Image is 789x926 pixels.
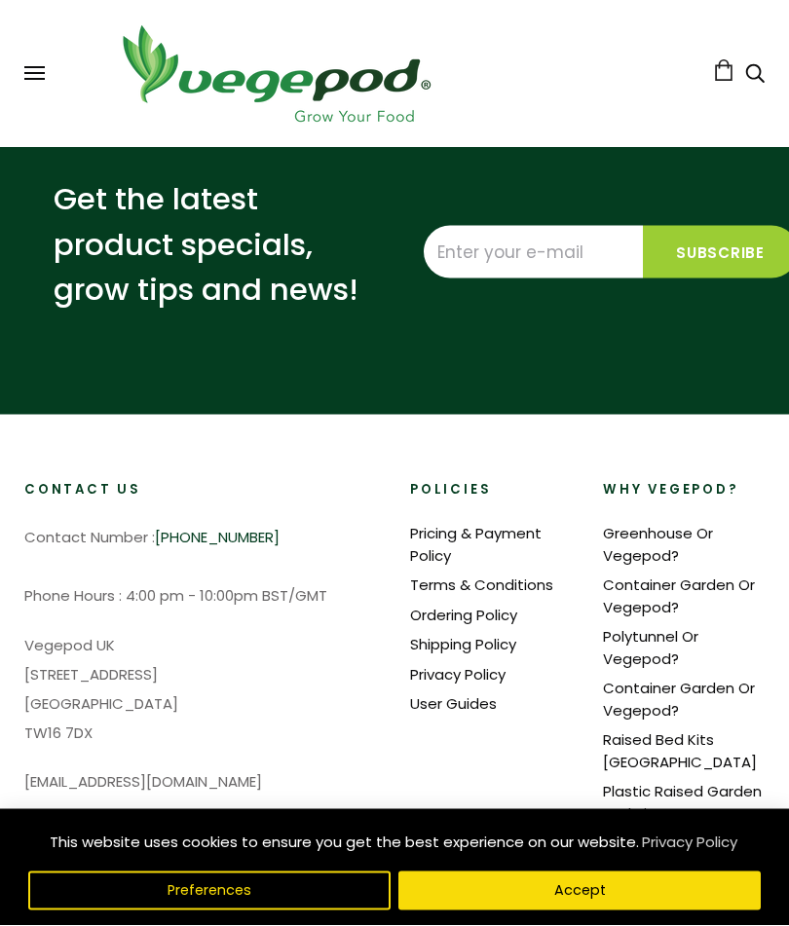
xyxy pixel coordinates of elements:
a: Container Garden Or Vegepod? [603,574,755,617]
a: Polytunnel Or Vegepod? [603,626,698,669]
input: Enter your e-mail [424,226,643,278]
p: Get the latest product specials, grow tips and news! [54,176,365,313]
h2: Contact Us [24,481,379,500]
a: Ordering Policy [410,605,517,625]
a: Terms & Conditions [410,574,553,595]
h2: Policies [410,481,572,500]
a: Greenhouse Or Vegepod? [603,523,713,566]
a: Container Garden Or Vegepod? [603,678,755,721]
a: User Guides [410,693,497,714]
a: Shipping Policy [410,634,516,654]
a: [PHONE_NUMBER] [155,527,280,547]
a: Search [745,65,765,86]
h2: Why Vegepod? [603,481,765,500]
a: Privacy Policy (opens in a new tab) [639,825,740,860]
p: Vegepod UK [STREET_ADDRESS] [GEOGRAPHIC_DATA] TW16 7DX [24,631,379,748]
img: Vegepod [105,19,446,128]
a: Pricing & Payment Policy [410,523,542,566]
a: Plastic Raised Garden Bed Kits [603,781,762,824]
span: This website uses cookies to ensure you get the best experience on our website. [50,832,639,852]
a: Raised Bed Kits [GEOGRAPHIC_DATA] [603,729,757,772]
a: Privacy Policy [410,664,506,685]
p: Contact Number : Phone Hours : 4:00 pm - 10:00pm BST/GMT [24,523,379,611]
a: [EMAIL_ADDRESS][DOMAIN_NAME] [24,771,262,792]
button: Accept [398,871,761,910]
button: Preferences [28,871,391,910]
